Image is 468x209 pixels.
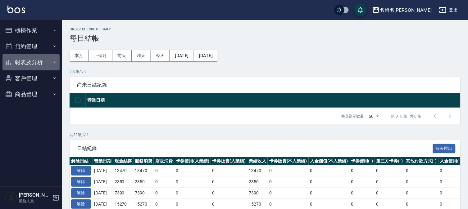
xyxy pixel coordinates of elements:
p: 服務人員 [19,198,51,204]
td: 0 [438,165,464,176]
td: 0 [309,165,350,176]
td: 0 [154,165,174,176]
p: 共 0 筆, 1 / 0 [70,69,461,74]
button: 報表匯出 [433,144,456,153]
button: 解除 [71,177,91,187]
th: 卡券使用(-) [349,157,375,165]
img: Person [5,192,17,204]
td: 0 [174,187,211,198]
button: 報表及分析 [2,54,60,70]
td: 13470 [247,165,268,176]
td: 7390 [247,187,268,198]
th: 第三方卡券(-) [375,157,405,165]
button: 上個月 [89,50,112,61]
th: 營業日期 [93,157,113,165]
button: [DATE] [194,50,218,61]
td: 0 [174,165,211,176]
th: 其他付款方式(-) [404,157,438,165]
td: 7390 [113,187,134,198]
td: 0 [375,165,405,176]
td: 0 [375,187,405,198]
td: 0 [349,176,375,188]
td: 0 [211,176,248,188]
td: 2350 [113,176,134,188]
button: 今天 [151,50,170,61]
th: 入金儲值(不入業績) [309,157,350,165]
img: Logo [7,6,25,13]
td: 2350 [134,176,154,188]
td: 0 [174,176,211,188]
button: 前天 [112,50,132,61]
td: 0 [438,176,464,188]
th: 業績收入 [247,157,268,165]
td: 0 [211,165,248,176]
button: 預約管理 [2,38,60,55]
h5: [PERSON_NAME] [19,192,51,198]
td: 2350 [247,176,268,188]
div: 名留名[PERSON_NAME] [380,6,432,14]
td: [DATE] [93,176,113,188]
th: 店販消費 [154,157,174,165]
td: 0 [349,187,375,198]
th: 現金結存 [113,157,134,165]
button: 商品管理 [2,86,60,102]
span: 尚未日結紀錄 [77,82,453,88]
th: 營業日期 [86,93,461,108]
button: 名留名[PERSON_NAME] [370,4,434,16]
td: 0 [268,165,309,176]
td: [DATE] [93,187,113,198]
td: 0 [268,176,309,188]
td: 0 [404,165,438,176]
td: 7390 [134,187,154,198]
div: 50 [366,108,381,125]
button: save [354,4,367,16]
th: 入金使用(-) [438,157,464,165]
h2: Order checkout daily [70,27,461,31]
button: 解除 [71,188,91,198]
span: 日結紀錄 [77,145,433,152]
td: 0 [404,176,438,188]
button: 登出 [437,4,461,16]
td: 0 [211,187,248,198]
td: 0 [404,187,438,198]
p: 每頁顯示數量 [342,113,364,119]
th: 卡券販賣(入業績) [211,157,248,165]
td: 13470 [134,165,154,176]
button: [DATE] [170,50,194,61]
a: 報表匯出 [433,145,456,151]
button: 昨天 [132,50,151,61]
td: 0 [309,187,350,198]
td: 0 [438,187,464,198]
td: 13470 [113,165,134,176]
button: 櫃檯作業 [2,22,60,38]
button: 解除 [71,166,91,176]
h3: 每日結帳 [70,34,461,42]
th: 解除日結 [70,157,93,165]
td: 0 [349,165,375,176]
td: [DATE] [93,165,113,176]
button: 本月 [70,50,89,61]
button: 解除 [71,199,91,209]
td: 0 [154,187,174,198]
th: 卡券使用(入業績) [174,157,211,165]
td: 0 [375,176,405,188]
td: 0 [154,176,174,188]
button: 客戶管理 [2,70,60,87]
th: 卡券販賣(不入業績) [268,157,309,165]
td: 0 [268,187,309,198]
th: 服務消費 [134,157,154,165]
td: 0 [309,176,350,188]
p: 第 0–0 筆 共 0 筆 [391,113,421,119]
p: 共 32 筆, 1 / 1 [70,132,461,138]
